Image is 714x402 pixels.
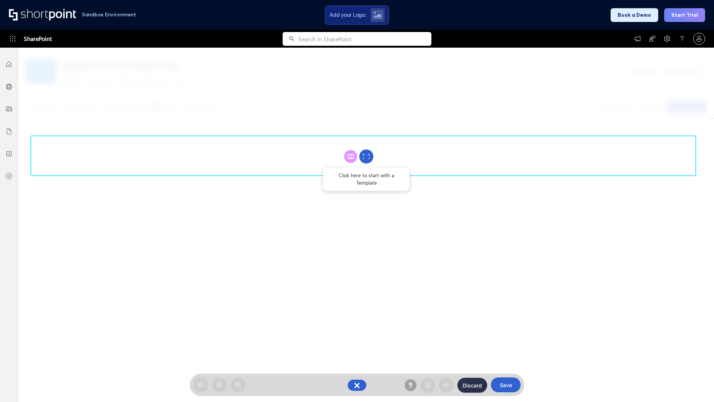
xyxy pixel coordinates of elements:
[664,8,705,22] button: Start Trial
[82,13,136,17] h1: Sandbox Environment
[24,30,52,48] span: SharePoint
[373,11,382,19] img: Upload logo
[611,8,658,22] button: Book a Demo
[457,378,487,393] button: Discard
[677,366,714,402] iframe: Chat Widget
[491,377,521,392] button: Save
[329,12,366,18] span: Add your Logo:
[298,32,431,46] input: Search in SharePoint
